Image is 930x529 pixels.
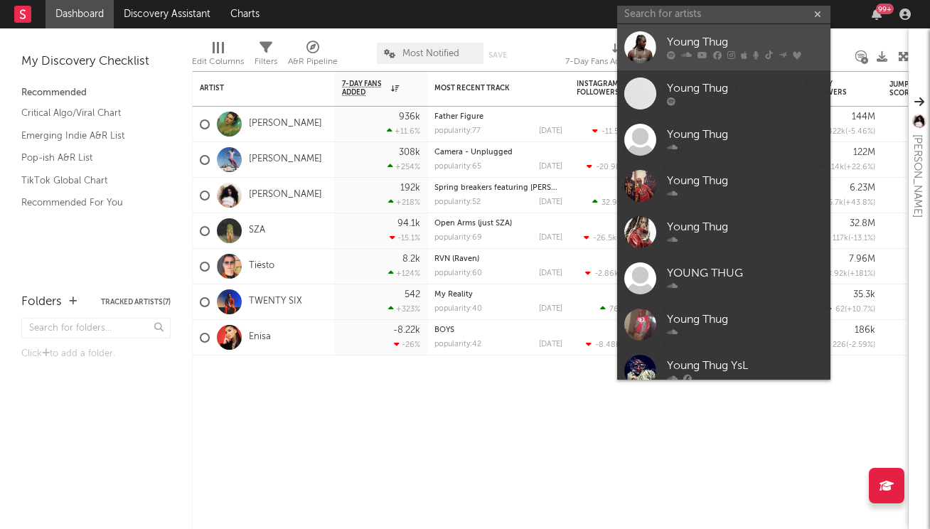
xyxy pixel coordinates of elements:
div: Most Recent Track [434,84,541,92]
a: [PERSON_NAME] [249,154,322,166]
div: [DATE] [539,127,562,135]
a: Young Thug [617,163,830,209]
div: +323 % [388,304,420,314]
span: 422k [828,128,845,136]
div: RVN (Raven) [434,255,562,263]
a: [PERSON_NAME] [249,118,322,130]
div: ( ) [600,304,648,314]
div: 7.96M [849,255,875,264]
span: -13.1 % [850,235,873,242]
div: My Reality [434,291,562,299]
input: Search for folders... [21,318,171,338]
a: BOYS [434,326,454,334]
div: Recommended [21,85,171,102]
div: My Discovery Checklist [21,53,171,70]
div: -26 % [394,340,420,349]
span: 114k [828,164,844,171]
div: BOYS [434,326,562,334]
div: ( ) [818,269,875,278]
button: Tracked Artists(7) [101,299,171,306]
a: [PERSON_NAME] [249,189,322,201]
div: 6.23M [850,183,875,193]
span: -2.59 % [848,341,873,349]
div: [DATE] [539,341,562,348]
a: My Reality [434,291,473,299]
div: [PERSON_NAME] [909,134,926,218]
div: Young Thug [667,311,823,328]
div: Instagram Followers [577,80,626,97]
div: ( ) [814,198,875,207]
div: Jump Score [889,80,925,97]
div: Young Thug [667,127,823,144]
span: -5.46 % [848,128,873,136]
div: [DATE] [539,163,562,171]
div: popularity: 60 [434,269,482,277]
div: 542 [405,290,420,299]
button: 99+ [872,9,882,20]
input: Search for artists [617,6,830,23]
div: ( ) [587,162,648,171]
span: 76 [609,306,619,314]
div: ( ) [818,162,875,171]
div: ( ) [592,127,648,136]
div: 35.3k [853,290,875,299]
div: +124 % [388,269,420,278]
div: Click to add a folder. [21,346,171,363]
a: Open Arms (just SZA) [434,220,512,228]
a: Young Thug [617,70,830,117]
span: -26.5k [593,235,616,242]
div: ( ) [818,127,875,136]
div: Young Thug [667,173,823,190]
div: Young Thug YsL [667,358,823,375]
a: Young Thug [617,117,830,163]
span: 32.9k [602,199,621,207]
a: Young Thug [617,301,830,348]
div: Young Thug [667,80,823,97]
div: -15.1 % [390,233,420,242]
span: +43.8 % [845,199,873,207]
span: -2.86k [594,270,619,278]
div: YOUNG THUG [667,265,823,282]
button: Save [488,51,507,59]
div: Artist [200,84,306,92]
div: Filters [255,53,277,70]
a: TikTok Global Chart [21,173,156,188]
span: -11.5k [602,128,623,136]
div: Camera - Unplugged [434,149,562,156]
div: ( ) [826,304,875,314]
div: Filters [255,36,277,77]
div: A&R Pipeline [288,53,338,70]
a: Pop-ish A&R List [21,150,156,166]
div: Young Thug [667,219,823,236]
div: ( ) [584,233,648,242]
span: +22.6 % [846,164,873,171]
span: 7-Day Fans Added [342,80,387,97]
div: +254 % [387,162,420,171]
div: 122M [853,148,875,157]
div: +218 % [388,198,420,207]
a: Enisa [249,331,271,343]
span: 8.92k [827,270,848,278]
div: 94.1k [397,219,420,228]
span: 117k [833,235,848,242]
div: Spring breakers featuring kesha [434,184,562,192]
span: 45.7k [823,199,843,207]
a: Spring breakers featuring [PERSON_NAME] [434,184,592,192]
a: Father Figure [434,113,483,121]
div: ( ) [823,233,875,242]
div: [DATE] [539,234,562,242]
div: 144M [852,112,875,122]
a: Camera - Unplugged [434,149,513,156]
div: popularity: 42 [434,341,481,348]
div: ( ) [823,340,875,349]
a: RVN (Raven) [434,255,479,263]
span: -20.9k [596,164,620,171]
div: 7-Day Fans Added (7-Day Fans Added) [565,53,672,70]
div: Folders [21,294,62,311]
div: +11.6 % [387,127,420,136]
div: ( ) [586,340,648,349]
div: 8.2k [402,255,420,264]
div: [DATE] [539,198,562,206]
div: Father Figure [434,113,562,121]
div: [DATE] [539,269,562,277]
